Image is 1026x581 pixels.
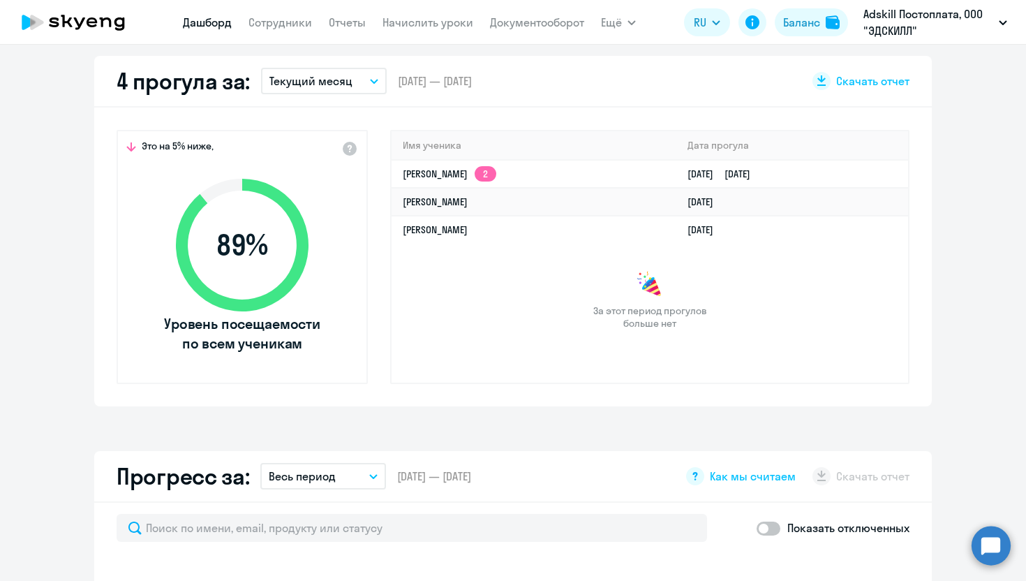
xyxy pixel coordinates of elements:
[162,314,322,353] span: Уровень посещаемости по всем ученикам
[676,131,908,160] th: Дата прогула
[398,73,472,89] span: [DATE] — [DATE]
[269,468,336,485] p: Весь период
[636,271,664,299] img: congrats
[403,168,496,180] a: [PERSON_NAME]2
[117,462,249,490] h2: Прогресс за:
[783,14,820,31] div: Баланс
[826,15,840,29] img: balance
[248,15,312,29] a: Сотрудники
[142,140,214,156] span: Это на 5% ниже,
[601,14,622,31] span: Ещё
[687,223,724,236] a: [DATE]
[687,168,761,180] a: [DATE][DATE]
[162,228,322,262] span: 89 %
[260,463,386,490] button: Весь период
[591,304,708,330] span: За этот период прогулов больше нет
[687,196,724,208] a: [DATE]
[403,196,468,208] a: [PERSON_NAME]
[329,15,366,29] a: Отчеты
[382,15,473,29] a: Начислить уроки
[183,15,232,29] a: Дашборд
[775,8,848,36] button: Балансbalance
[601,8,636,36] button: Ещё
[397,469,471,484] span: [DATE] — [DATE]
[403,223,468,236] a: [PERSON_NAME]
[863,6,993,39] p: Adskill Постоплата, ООО "ЭДСКИЛЛ"
[787,520,909,536] p: Показать отключенных
[710,469,796,484] span: Как мы считаем
[269,73,352,89] p: Текущий месяц
[856,6,1014,39] button: Adskill Постоплата, ООО "ЭДСКИЛЛ"
[392,131,676,160] th: Имя ученика
[694,14,706,31] span: RU
[490,15,584,29] a: Документооборот
[684,8,730,36] button: RU
[836,73,909,89] span: Скачать отчет
[261,68,387,94] button: Текущий месяц
[475,166,496,182] app-skyeng-badge: 2
[117,514,707,542] input: Поиск по имени, email, продукту или статусу
[117,67,250,95] h2: 4 прогула за:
